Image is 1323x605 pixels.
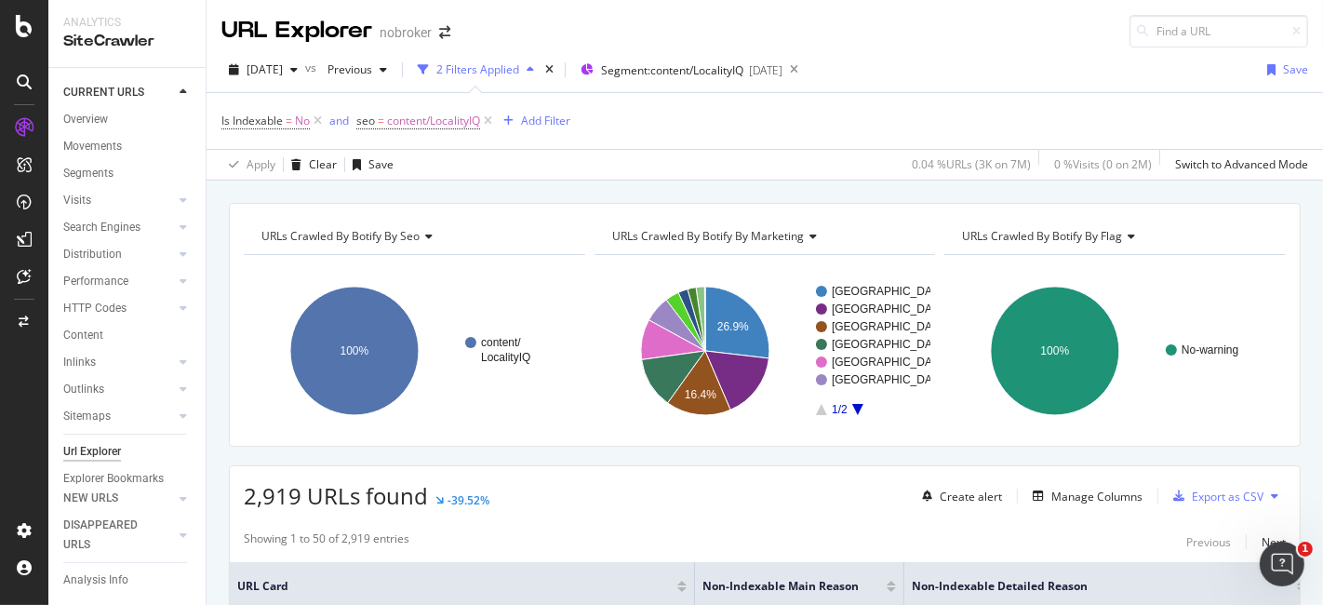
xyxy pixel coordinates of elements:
[329,113,349,128] div: and
[247,61,283,77] span: 2025 Sep. 1st
[345,150,394,180] button: Save
[832,302,948,316] text: [GEOGRAPHIC_DATA]
[63,571,193,590] a: Analysis Info
[63,191,91,210] div: Visits
[915,481,1002,511] button: Create alert
[832,320,948,333] text: [GEOGRAPHIC_DATA]
[63,31,191,52] div: SiteCrawler
[63,299,127,318] div: HTTP Codes
[832,285,948,298] text: [GEOGRAPHIC_DATA]
[1041,344,1070,357] text: 100%
[940,489,1002,504] div: Create alert
[1166,481,1263,511] button: Export as CSV
[832,338,948,351] text: [GEOGRAPHIC_DATA]
[63,272,174,291] a: Performance
[63,380,104,399] div: Outlinks
[63,489,174,508] a: NEW URLS
[1175,156,1308,172] div: Switch to Advanced Mode
[601,62,743,78] span: Segment: content/LocalityIQ
[958,222,1269,251] h4: URLs Crawled By Botify By flag
[247,156,275,172] div: Apply
[63,516,174,555] a: DISAPPEARED URLS
[63,442,121,462] div: Url Explorer
[702,578,859,595] span: Non-Indexable Main Reason
[244,531,409,553] div: Showing 1 to 50 of 2,919 entries
[912,156,1031,172] div: 0.04 % URLs ( 3K on 7M )
[221,55,305,85] button: [DATE]
[496,110,570,132] button: Add Filter
[1054,156,1152,172] div: 0 % Visits ( 0 on 2M )
[749,62,782,78] div: [DATE]
[481,351,530,364] text: LocalityIQ
[595,270,930,432] div: A chart.
[261,228,420,244] span: URLs Crawled By Botify By seo
[63,137,122,156] div: Movements
[63,245,122,264] div: Distribution
[1168,150,1308,180] button: Switch to Advanced Mode
[962,228,1122,244] span: URLs Crawled By Botify By flag
[341,344,369,357] text: 100%
[329,112,349,129] button: and
[221,150,275,180] button: Apply
[63,272,128,291] div: Performance
[1186,534,1231,550] div: Previous
[237,578,673,595] span: URL Card
[305,60,320,75] span: vs
[1298,542,1313,557] span: 1
[309,156,337,172] div: Clear
[63,326,193,345] a: Content
[63,469,164,489] div: Explorer Bookmarks
[944,270,1280,432] div: A chart.
[63,326,103,345] div: Content
[1025,485,1143,507] button: Manage Columns
[1051,489,1143,504] div: Manage Columns
[1260,542,1304,586] iframe: Intercom live chat
[716,320,748,333] text: 26.9%
[448,492,489,508] div: -39.52%
[832,373,948,386] text: [GEOGRAPHIC_DATA]
[912,578,1269,595] span: Non-Indexable Detailed Reason
[244,480,428,511] span: 2,919 URLs found
[63,245,174,264] a: Distribution
[608,222,919,251] h4: URLs Crawled By Botify By marketing
[63,191,174,210] a: Visits
[1129,15,1308,47] input: Find a URL
[1262,534,1286,550] div: Next
[832,356,948,369] text: [GEOGRAPHIC_DATA]
[284,150,337,180] button: Clear
[612,228,804,244] span: URLs Crawled By Botify By marketing
[387,108,480,134] span: content/LocalityIQ
[63,15,191,31] div: Analytics
[244,270,580,432] svg: A chart.
[1283,61,1308,77] div: Save
[286,113,292,128] span: =
[380,23,432,42] div: nobroker
[378,113,384,128] span: =
[63,407,174,426] a: Sitemaps
[63,83,144,102] div: CURRENT URLS
[63,218,140,237] div: Search Engines
[63,110,193,129] a: Overview
[685,388,716,401] text: 16.4%
[63,353,174,372] a: Inlinks
[481,336,521,349] text: content/
[410,55,541,85] button: 2 Filters Applied
[63,380,174,399] a: Outlinks
[258,222,568,251] h4: URLs Crawled By Botify By seo
[436,61,519,77] div: 2 Filters Applied
[356,113,375,128] span: seo
[63,489,118,508] div: NEW URLS
[1260,55,1308,85] button: Save
[221,113,283,128] span: Is Indexable
[63,299,174,318] a: HTTP Codes
[63,137,193,156] a: Movements
[521,113,570,128] div: Add Filter
[541,60,557,79] div: times
[1192,489,1263,504] div: Export as CSV
[63,407,111,426] div: Sitemaps
[63,164,193,183] a: Segments
[63,571,128,590] div: Analysis Info
[573,55,782,85] button: Segment:content/LocalityIQ[DATE]
[63,218,174,237] a: Search Engines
